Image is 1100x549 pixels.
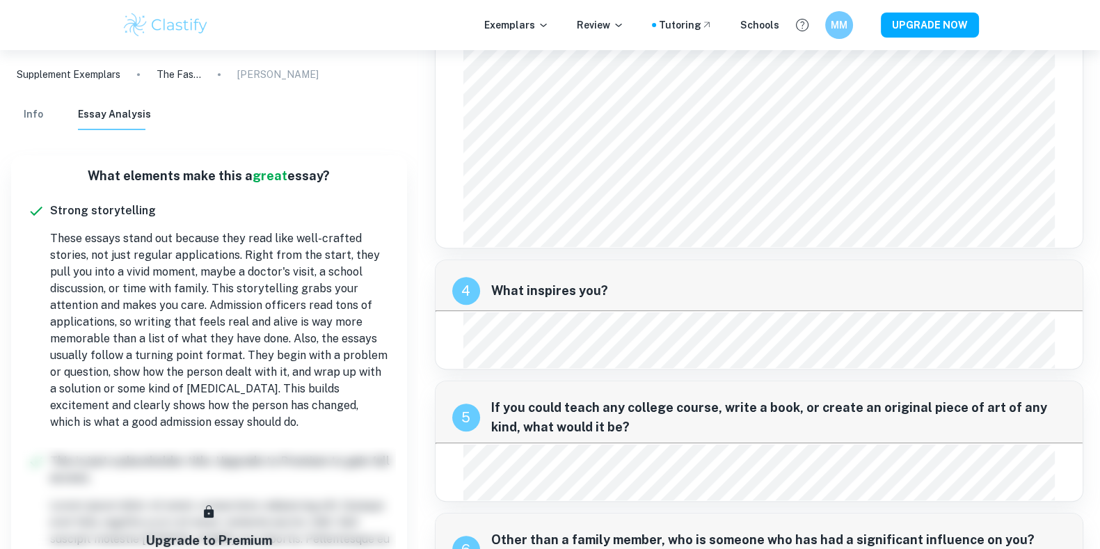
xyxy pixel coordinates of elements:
[157,67,201,82] p: The Fascinating World of [MEDICAL_DATA] Engineering: A Journey into Biomedical Engineering
[50,230,390,431] p: These essays stand out because they read like well-crafted stories, not just regular applications...
[122,11,210,39] img: Clastify logo
[577,17,624,33] p: Review
[22,166,396,186] h6: What elements make this a essay?
[831,17,847,33] h6: MM
[740,17,779,33] a: Schools
[881,13,979,38] button: UPGRADE NOW
[237,67,319,82] p: [PERSON_NAME]
[659,17,712,33] a: Tutoring
[484,17,549,33] p: Exemplars
[491,398,1066,437] span: If you could teach any college course, write a book, or create an original piece of art of any ki...
[17,67,120,82] a: Supplement Exemplars
[491,281,1066,301] span: What inspires you?
[17,100,50,130] button: Info
[78,100,151,130] button: Essay Analysis
[825,11,853,39] button: MM
[452,277,480,305] div: recipe
[452,404,480,431] div: recipe
[50,202,390,219] h6: Strong storytelling
[790,13,814,37] button: Help and Feedback
[253,168,287,183] span: great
